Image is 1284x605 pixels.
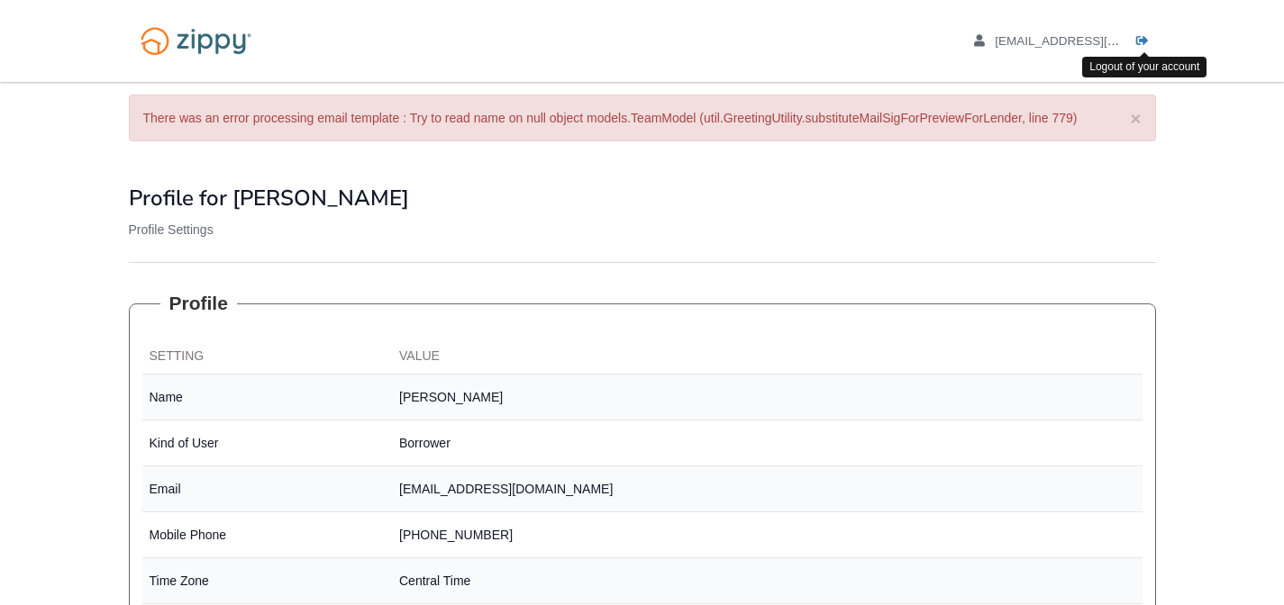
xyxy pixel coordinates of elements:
[129,186,1156,210] h1: Profile for [PERSON_NAME]
[129,95,1156,141] div: There was an error processing email template : Try to read name on null object models.TeamModel (...
[392,512,1143,558] td: [PHONE_NUMBER]
[142,466,393,512] td: Email
[392,420,1143,466] td: Borrower
[392,466,1143,512] td: [EMAIL_ADDRESS][DOMAIN_NAME]
[142,512,393,558] td: Mobile Phone
[1082,57,1207,77] div: Logout of your account
[1130,109,1141,128] button: ×
[142,375,393,420] td: Name
[129,221,1156,239] p: Profile Settings
[392,375,1143,420] td: [PERSON_NAME]
[392,558,1143,604] td: Central Time
[160,290,237,317] legend: Profile
[142,339,393,375] th: Setting
[142,420,393,466] td: Kind of User
[974,34,1202,52] a: edit profile
[142,558,393,604] td: Time Zone
[129,18,263,64] img: Logo
[995,34,1201,48] span: micaelafreeman11@gmail.com
[392,339,1143,375] th: Value
[1136,34,1156,52] a: Log out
